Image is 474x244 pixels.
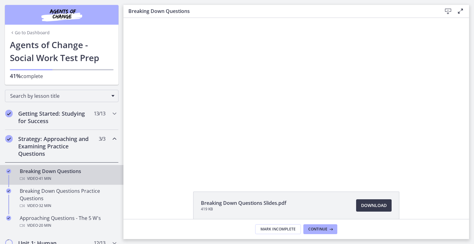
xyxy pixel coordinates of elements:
p: complete [10,72,114,80]
i: Completed [5,110,13,117]
span: Continue [308,227,327,232]
img: Agents of Change [25,7,99,22]
div: Approaching Questions - The 5 W's [20,214,116,229]
span: 419 KB [201,207,286,212]
h2: Getting Started: Studying for Success [18,110,94,125]
span: Breaking Down Questions Slides.pdf [201,199,286,207]
div: Video [20,222,116,229]
i: Completed [6,216,11,221]
span: 3 / 3 [99,135,105,143]
span: Download [361,202,387,209]
h1: Agents of Change - Social Work Test Prep [10,38,114,64]
div: Search by lesson title [5,90,118,102]
h3: Breaking Down Questions [128,7,432,15]
i: Completed [5,135,13,143]
button: Mark Incomplete [255,224,301,234]
div: Breaking Down Questions Practice Questions [20,187,116,209]
h2: Strategy: Approaching and Examining Practice Questions [18,135,94,157]
div: Video [20,202,116,209]
button: Continue [303,224,337,234]
span: · 20 min [38,222,51,229]
a: Download [356,199,392,212]
span: 13 / 13 [94,110,105,117]
span: Search by lesson title [10,93,108,99]
span: 41% [10,72,21,80]
span: · 32 min [38,202,51,209]
div: Breaking Down Questions [20,167,116,182]
span: Mark Incomplete [260,227,296,232]
a: Go to Dashboard [10,30,50,36]
span: · 41 min [38,175,51,182]
iframe: Video Lesson [123,18,469,177]
div: Video [20,175,116,182]
i: Completed [6,169,11,174]
i: Completed [6,188,11,193]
